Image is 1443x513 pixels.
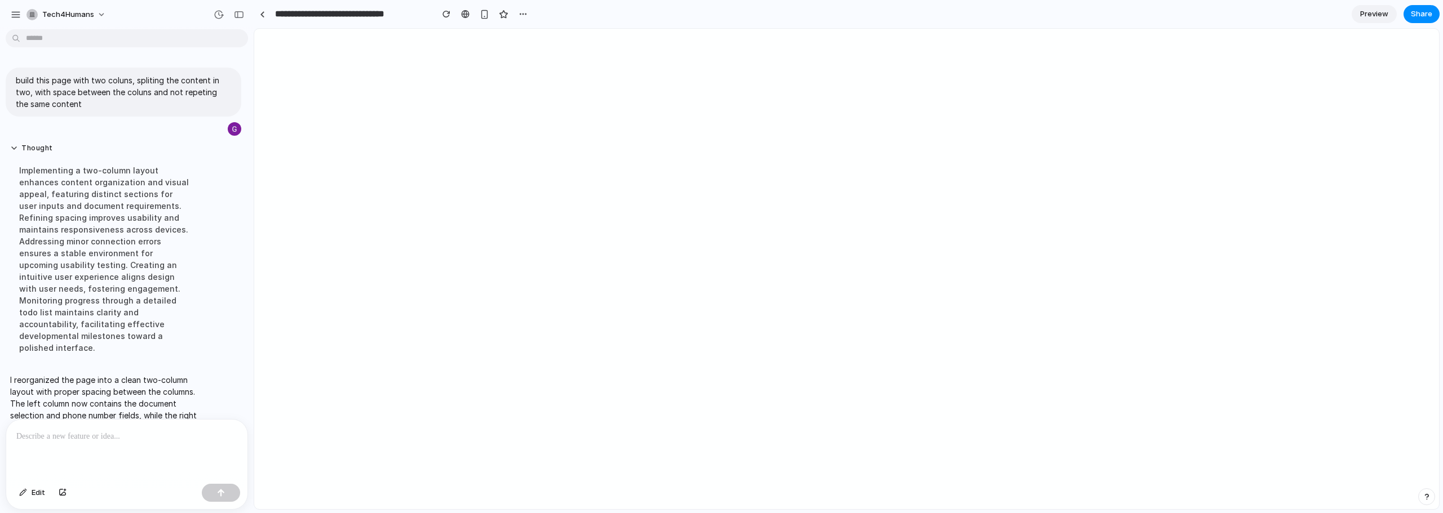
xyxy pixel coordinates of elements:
span: Tech4Humans [42,9,94,20]
button: Edit [14,484,51,502]
p: build this page with two coluns, spliting the content in two, with space between the coluns and n... [16,74,231,110]
a: Preview [1352,5,1397,23]
p: I reorganized the page into a clean two-column layout with proper spacing between the columns. Th... [10,374,198,469]
span: Share [1411,8,1432,20]
div: Implementing a two-column layout enhances content organization and visual appeal, featuring disti... [10,158,198,360]
span: Edit [32,487,45,498]
button: Tech4Humans [22,6,112,24]
span: Preview [1360,8,1388,20]
button: Share [1404,5,1440,23]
